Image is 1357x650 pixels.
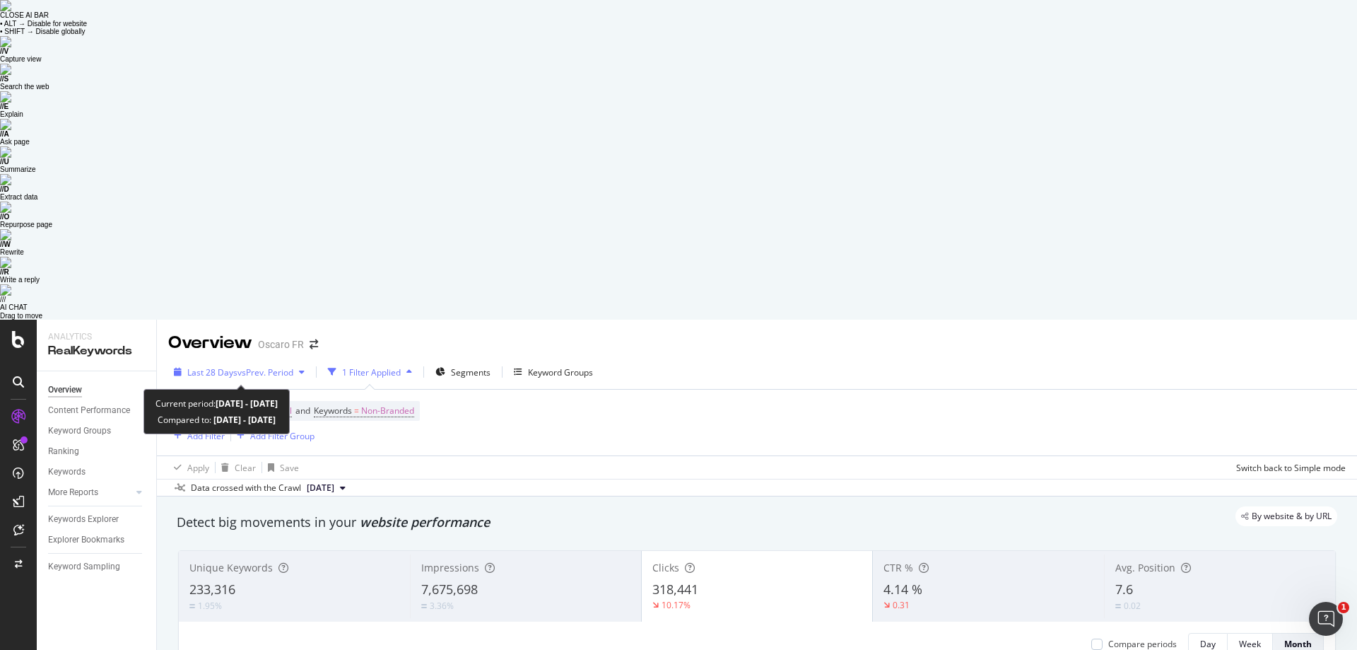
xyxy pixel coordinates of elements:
div: Current period: [155,395,278,412]
div: Oscaro FR [258,337,304,352]
div: Compare periods [1108,638,1177,650]
iframe: Intercom live chat [1309,602,1343,636]
span: 318,441 [652,581,698,598]
div: Analytics [48,331,145,343]
span: CTR % [883,561,913,574]
button: Clear [216,456,256,479]
button: Save [262,456,299,479]
span: = [354,405,359,417]
div: arrow-right-arrow-left [310,339,318,349]
button: 1 Filter Applied [322,361,418,383]
span: Impressions [421,561,479,574]
div: Overview [48,383,82,397]
button: Apply [168,456,209,479]
a: Keywords Explorer [48,512,146,527]
div: legacy label [1235,506,1337,526]
div: Add Filter Group [250,430,315,442]
span: Clicks [652,561,679,574]
div: Switch back to Simple mode [1236,462,1346,474]
button: Keyword Groups [508,361,599,383]
span: 2025 Aug. 8th [307,482,334,494]
span: 7.6 [1115,581,1133,598]
span: vs Prev. Period [237,366,293,378]
img: Equal [421,604,427,608]
div: 1 Filter Applied [342,366,401,378]
span: 1 [1338,602,1349,613]
button: [DATE] [301,480,351,497]
img: Equal [189,604,195,608]
a: Overview [48,383,146,397]
div: Apply [187,462,209,474]
span: Unique Keywords [189,561,273,574]
div: Keyword Groups [48,424,111,439]
a: Content Performance [48,403,146,418]
span: Non-Branded [361,401,414,421]
div: Keyword Groups [528,366,593,378]
img: Equal [1115,604,1121,608]
span: and [295,405,310,417]
div: Data crossed with the Crawl [191,482,301,494]
div: Add Filter [187,430,225,442]
a: Explorer Bookmarks [48,533,146,547]
span: 233,316 [189,581,235,598]
span: 7,675,698 [421,581,478,598]
div: Ranking [48,444,79,459]
b: [DATE] - [DATE] [216,397,278,410]
button: Add Filter [168,427,225,444]
div: Overview [168,331,252,355]
a: Keyword Groups [48,424,146,439]
div: Day [1200,638,1216,650]
button: Add Filter Group [231,427,315,444]
div: Keywords [48,465,86,480]
button: Switch back to Simple mode [1230,456,1346,479]
a: Keyword Sampling [48,559,146,574]
div: Explorer Bookmarks [48,533,124,547]
b: [DATE] - [DATE] [211,414,276,426]
div: Save [280,462,299,474]
span: Last 28 Days [187,366,237,378]
div: 0.31 [893,599,910,611]
span: Avg. Position [1115,561,1175,574]
div: Compared to: [158,412,276,428]
button: Last 28 DaysvsPrev. Period [168,361,310,383]
div: 10.17% [662,599,691,611]
div: More Reports [48,485,98,500]
span: By website & by URL [1252,512,1332,521]
div: Clear [235,462,256,474]
div: 3.36% [430,600,454,612]
span: Keywords [314,405,352,417]
div: Keywords Explorer [48,512,119,527]
span: Segments [451,366,490,378]
div: Week [1239,638,1261,650]
a: Ranking [48,444,146,459]
div: 1.95% [198,600,222,612]
div: Content Performance [48,403,130,418]
div: Month [1284,638,1312,650]
div: 0.02 [1124,600,1141,612]
div: Keyword Sampling [48,559,120,574]
button: Segments [430,361,496,383]
a: Keywords [48,465,146,480]
div: RealKeywords [48,343,145,359]
span: 4.14 % [883,581,922,598]
a: More Reports [48,485,132,500]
